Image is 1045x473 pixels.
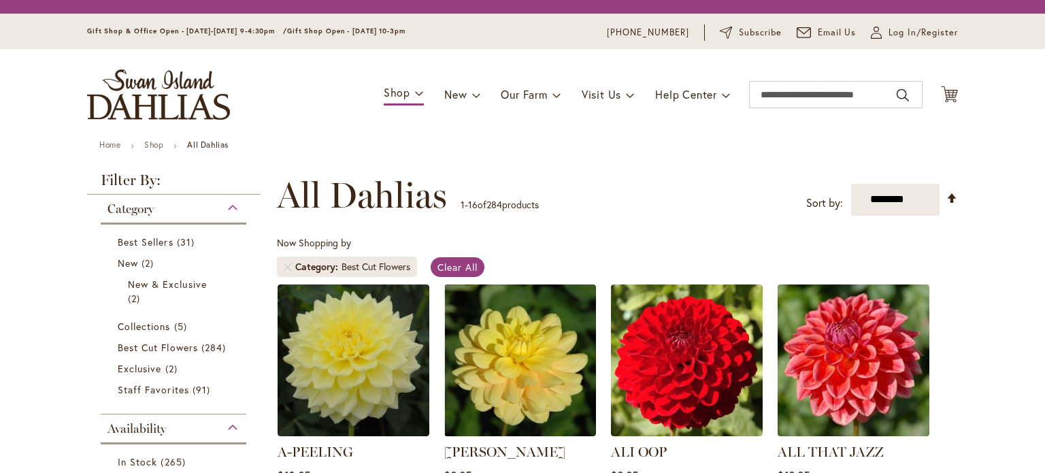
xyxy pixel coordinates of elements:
[193,382,214,397] span: 91
[778,444,884,460] a: ALL THAT JAZZ
[118,382,233,397] a: Staff Favorites
[431,257,484,277] a: Clear All
[118,235,173,248] span: Best Sellers
[607,26,689,39] a: [PHONE_NUMBER]
[277,236,351,249] span: Now Shopping by
[118,341,198,354] span: Best Cut Flowers
[582,87,621,101] span: Visit Us
[177,235,198,249] span: 31
[87,173,260,195] strong: Filter By:
[818,26,857,39] span: Email Us
[655,87,717,101] span: Help Center
[118,383,189,396] span: Staff Favorites
[278,444,353,460] a: A-PEELING
[99,140,120,150] a: Home
[118,455,233,469] a: In Stock 265
[87,69,230,120] a: store logo
[871,26,958,39] a: Log In/Register
[342,260,410,274] div: Best Cut Flowers
[461,198,465,211] span: 1
[107,421,166,436] span: Availability
[87,27,287,35] span: Gift Shop & Office Open - [DATE]-[DATE] 9-4:30pm /
[118,362,161,375] span: Exclusive
[444,426,596,439] a: AHOY MATEY
[118,235,233,249] a: Best Sellers
[278,426,429,439] a: A-Peeling
[778,426,929,439] a: ALL THAT JAZZ
[284,263,292,271] a: Remove Category Best Cut Flowers
[161,455,188,469] span: 265
[128,291,144,306] span: 2
[611,444,667,460] a: ALI OOP
[889,26,958,39] span: Log In/Register
[201,340,229,355] span: 284
[118,319,233,333] a: Collections
[468,198,478,211] span: 16
[144,140,163,150] a: Shop
[128,278,207,291] span: New & Exclusive
[778,284,929,436] img: ALL THAT JAZZ
[118,320,171,333] span: Collections
[287,27,405,35] span: Gift Shop Open - [DATE] 10-3pm
[118,340,233,355] a: Best Cut Flowers
[118,361,233,376] a: Exclusive
[444,87,467,101] span: New
[461,194,539,216] p: - of products
[486,198,502,211] span: 284
[739,26,782,39] span: Subscribe
[806,191,843,216] label: Sort by:
[501,87,547,101] span: Our Farm
[187,140,229,150] strong: All Dahlias
[437,261,478,274] span: Clear All
[384,85,410,99] span: Shop
[142,256,157,270] span: 2
[107,201,154,216] span: Category
[611,284,763,436] img: ALI OOP
[295,260,342,274] span: Category
[174,319,190,333] span: 5
[118,455,157,468] span: In Stock
[118,256,233,270] a: New
[165,361,181,376] span: 2
[128,277,222,306] a: New &amp; Exclusive
[444,444,565,460] a: [PERSON_NAME]
[277,175,447,216] span: All Dahlias
[611,426,763,439] a: ALI OOP
[797,26,857,39] a: Email Us
[444,284,596,436] img: AHOY MATEY
[118,257,138,270] span: New
[720,26,782,39] a: Subscribe
[278,284,429,436] img: A-Peeling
